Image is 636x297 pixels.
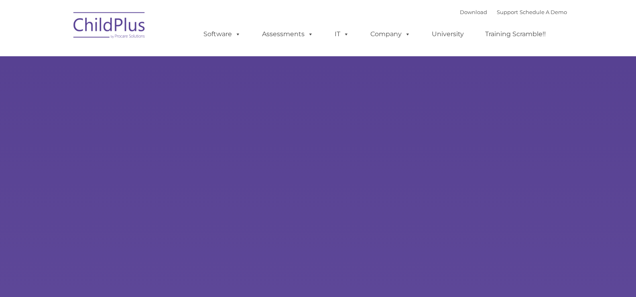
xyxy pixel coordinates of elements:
font: | [460,9,567,15]
img: ChildPlus by Procare Solutions [69,6,150,47]
a: Assessments [254,26,321,42]
a: Training Scramble!! [477,26,554,42]
a: Support [497,9,518,15]
a: IT [327,26,357,42]
a: Download [460,9,487,15]
a: Company [362,26,419,42]
a: Software [195,26,249,42]
a: University [424,26,472,42]
a: Schedule A Demo [520,9,567,15]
